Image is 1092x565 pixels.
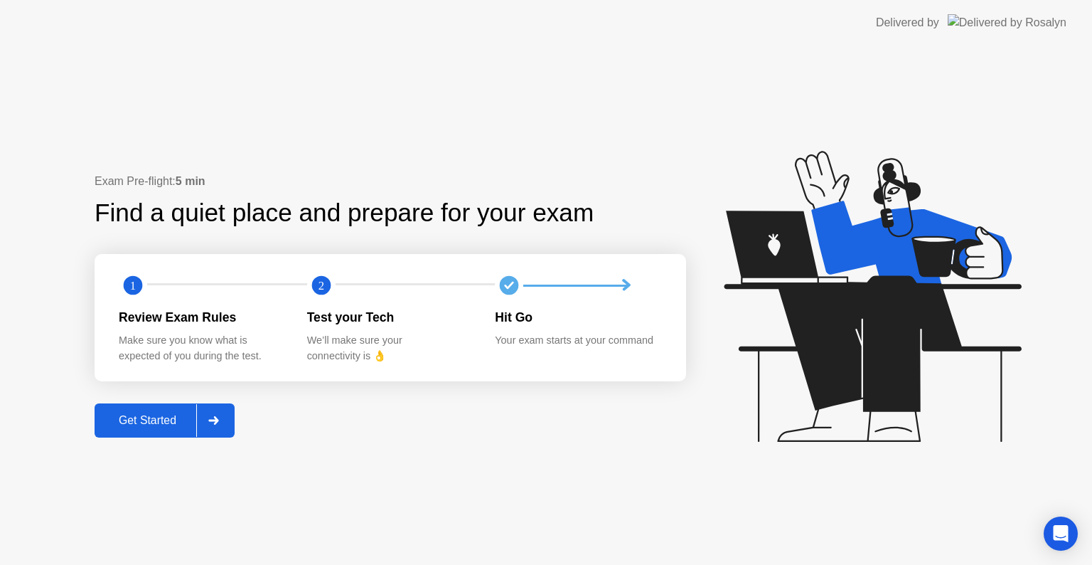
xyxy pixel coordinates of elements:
[495,333,660,349] div: Your exam starts at your command
[495,308,660,327] div: Hit Go
[948,14,1066,31] img: Delivered by Rosalyn
[1044,517,1078,551] div: Open Intercom Messenger
[130,279,136,292] text: 1
[119,308,284,327] div: Review Exam Rules
[95,194,596,232] div: Find a quiet place and prepare for your exam
[99,414,196,427] div: Get Started
[318,279,324,292] text: 2
[95,403,235,438] button: Get Started
[876,14,939,31] div: Delivered by
[119,333,284,364] div: Make sure you know what is expected of you during the test.
[95,173,686,190] div: Exam Pre-flight:
[176,175,205,187] b: 5 min
[307,308,473,327] div: Test your Tech
[307,333,473,364] div: We’ll make sure your connectivity is 👌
